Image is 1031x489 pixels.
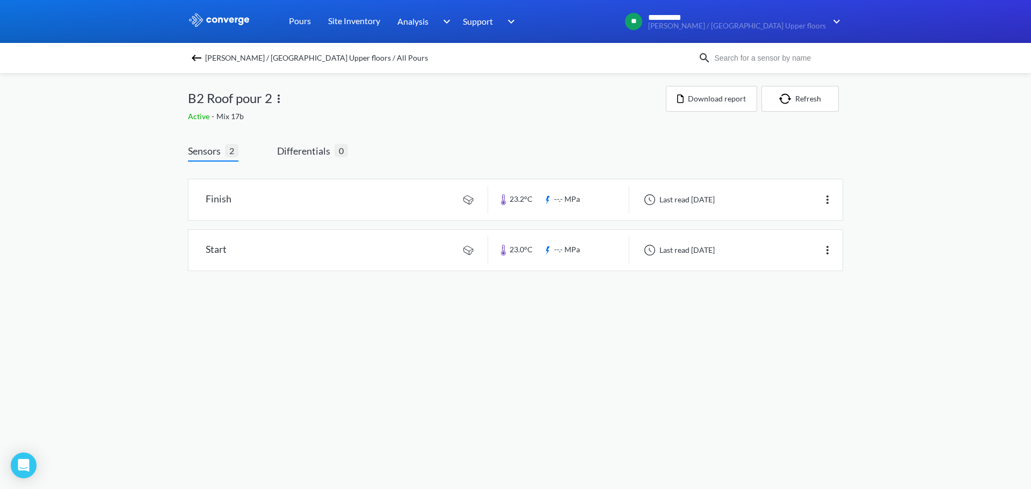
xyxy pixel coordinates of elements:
img: downArrow.svg [826,15,843,28]
span: [PERSON_NAME] / [GEOGRAPHIC_DATA] Upper floors / All Pours [205,50,428,65]
span: 2 [225,144,238,157]
span: Differentials [277,143,335,158]
img: logo_ewhite.svg [188,13,250,27]
div: Open Intercom Messenger [11,452,37,478]
span: Sensors [188,143,225,158]
span: Support [463,14,493,28]
span: - [212,112,216,121]
img: more.svg [272,92,285,105]
img: more.svg [821,193,834,206]
img: more.svg [821,244,834,257]
img: icon-refresh.svg [779,93,795,104]
span: 0 [335,144,348,157]
span: Active [188,112,212,121]
input: Search for a sensor by name [711,52,841,64]
img: backspace.svg [190,52,203,64]
img: icon-search.svg [698,52,711,64]
img: icon-file.svg [677,94,684,103]
span: Analysis [397,14,429,28]
div: Mix 17b [188,111,666,122]
img: downArrow.svg [500,15,518,28]
span: B2 Roof pour 2 [188,88,272,108]
span: [PERSON_NAME] / [GEOGRAPHIC_DATA] Upper floors [648,22,826,30]
button: Download report [666,86,757,112]
img: downArrow.svg [436,15,453,28]
button: Refresh [761,86,839,112]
